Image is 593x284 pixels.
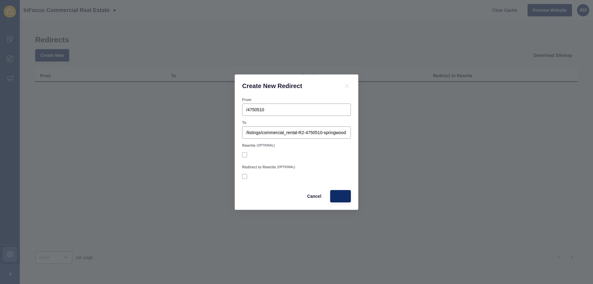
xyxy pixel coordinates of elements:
h1: Create New Redirect [242,82,335,90]
button: Cancel [302,190,326,202]
span: Cancel [307,193,321,199]
label: To [242,120,246,125]
span: (OPTIONAL) [257,143,275,148]
label: Redirect to Rewrite [242,165,276,170]
label: From [242,97,251,102]
label: Rewrite [242,143,255,148]
span: (OPTIONAL) [277,165,295,169]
